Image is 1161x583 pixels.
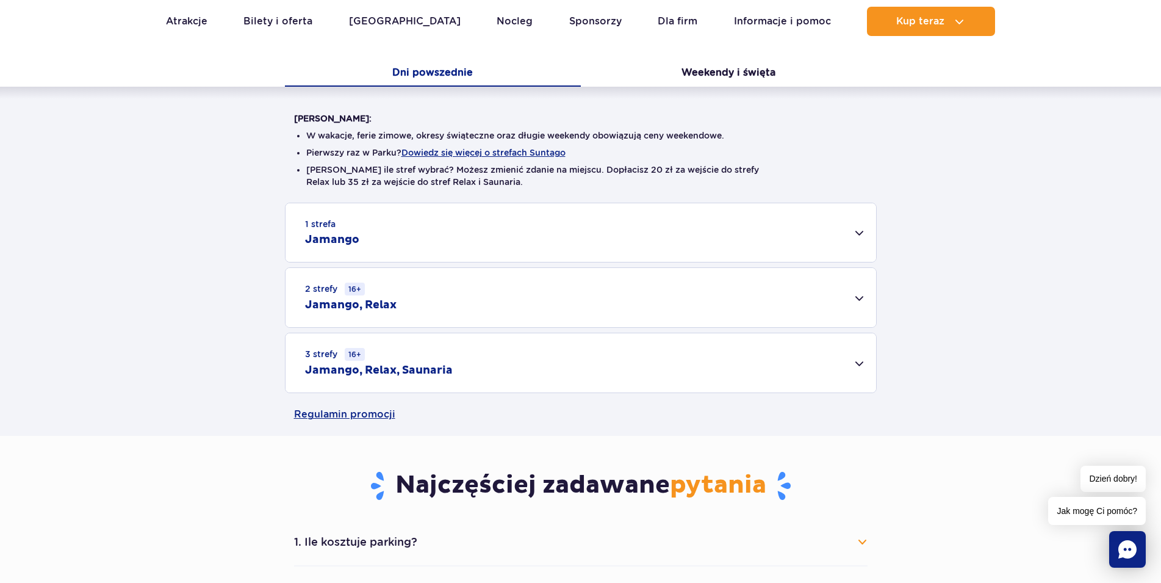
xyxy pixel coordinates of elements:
span: Jak mogę Ci pomóc? [1048,497,1146,525]
button: Kup teraz [867,7,995,36]
span: Kup teraz [896,16,944,27]
a: Dla firm [658,7,697,36]
h2: Jamango, Relax [305,298,397,313]
span: pytania [670,470,766,501]
strong: [PERSON_NAME]: [294,114,372,123]
li: Pierwszy raz w Parku? [306,147,855,159]
a: Regulamin promocji [294,393,868,436]
small: 1 strefa [305,218,336,230]
h2: Jamango, Relax, Saunaria [305,363,453,378]
a: Informacje i pomoc [734,7,831,36]
button: 1. Ile kosztuje parking? [294,529,868,556]
li: W wakacje, ferie zimowe, okresy świąteczne oraz długie weekendy obowiązują ceny weekendowe. [306,129,855,142]
li: [PERSON_NAME] ile stref wybrać? Możesz zmienić zdanie na miejscu. Dopłacisz 20 zł za wejście do s... [306,164,855,188]
button: Dni powszednie [285,61,581,87]
a: Bilety i oferta [243,7,312,36]
small: 2 strefy [305,283,365,295]
a: Nocleg [497,7,533,36]
small: 3 strefy [305,348,365,361]
small: 16+ [345,283,365,295]
a: [GEOGRAPHIC_DATA] [349,7,461,36]
h3: Najczęściej zadawane [294,470,868,502]
span: Dzień dobry! [1080,466,1146,492]
button: Dowiedz się więcej o strefach Suntago [401,148,566,158]
div: Chat [1109,531,1146,568]
a: Atrakcje [166,7,207,36]
h2: Jamango [305,233,359,247]
small: 16+ [345,348,365,361]
button: Weekendy i święta [581,61,877,87]
a: Sponsorzy [569,7,622,36]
